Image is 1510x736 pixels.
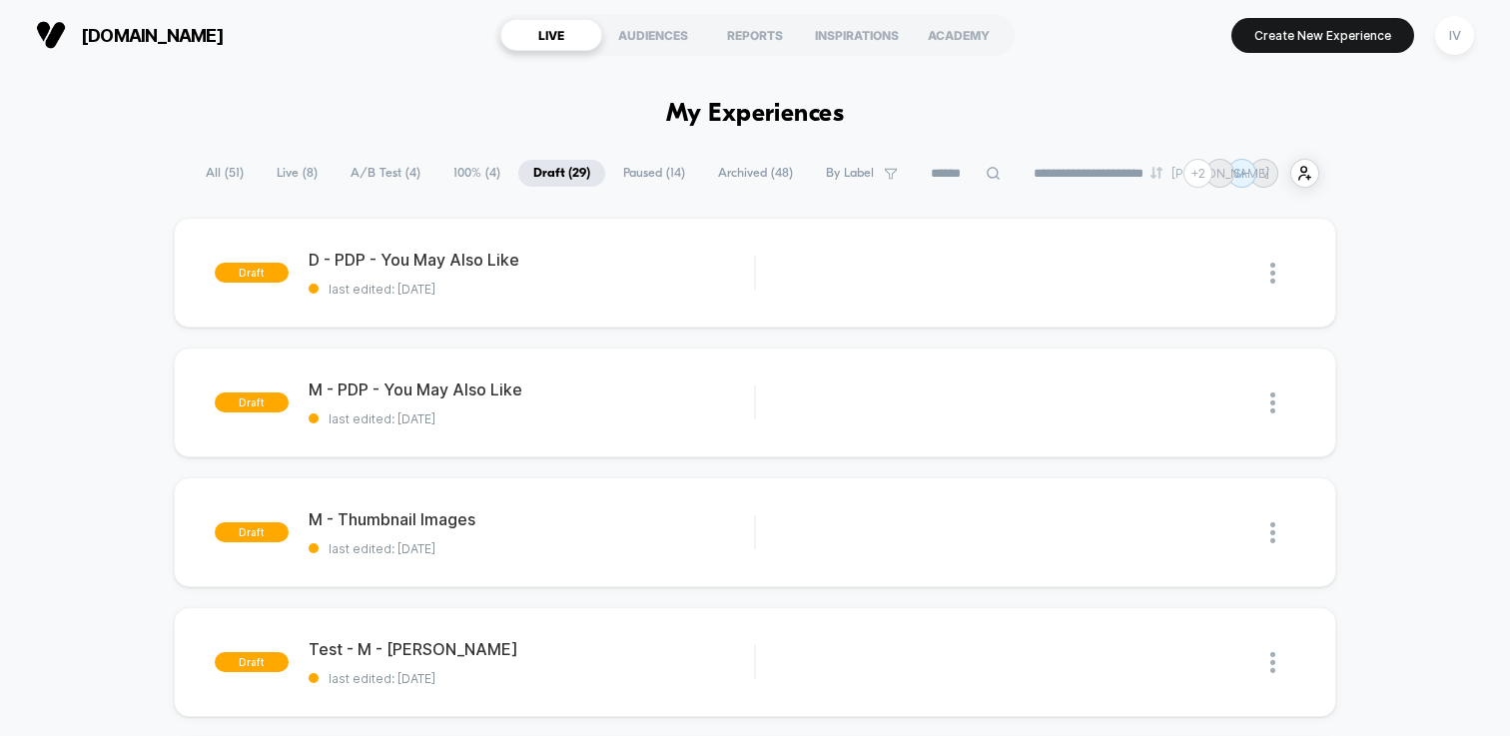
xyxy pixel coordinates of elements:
img: close [1270,522,1275,543]
button: IV [1429,15,1480,56]
h1: My Experiences [666,100,845,129]
span: last edited: [DATE] [309,541,754,556]
div: ACADEMY [908,19,1010,51]
img: close [1270,392,1275,413]
span: last edited: [DATE] [309,411,754,426]
img: close [1270,652,1275,673]
div: + 2 [1183,159,1212,188]
span: 100% ( 4 ) [438,160,515,187]
img: end [1150,167,1162,179]
span: draft [215,522,289,542]
span: Draft ( 29 ) [518,160,605,187]
span: last edited: [DATE] [309,671,754,686]
span: Test - M - [PERSON_NAME] [309,639,754,659]
div: IV [1435,16,1474,55]
span: draft [215,263,289,283]
div: AUDIENCES [602,19,704,51]
span: D - PDP - You May Also Like [309,250,754,270]
span: Live ( 8 ) [262,160,333,187]
button: Create New Experience [1231,18,1414,53]
span: A/B Test ( 4 ) [336,160,435,187]
span: last edited: [DATE] [309,282,754,297]
p: [PERSON_NAME] [1171,166,1269,181]
span: draft [215,392,289,412]
div: INSPIRATIONS [806,19,908,51]
span: By Label [826,166,874,181]
span: M - PDP - You May Also Like [309,379,754,399]
img: close [1270,263,1275,284]
div: REPORTS [704,19,806,51]
div: LIVE [500,19,602,51]
span: All ( 51 ) [191,160,259,187]
span: M - Thumbnail Images [309,509,754,529]
span: Archived ( 48 ) [703,160,808,187]
span: Paused ( 14 ) [608,160,700,187]
span: draft [215,652,289,672]
img: Visually logo [36,20,66,50]
span: [DOMAIN_NAME] [81,25,224,46]
button: [DOMAIN_NAME] [30,19,230,51]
